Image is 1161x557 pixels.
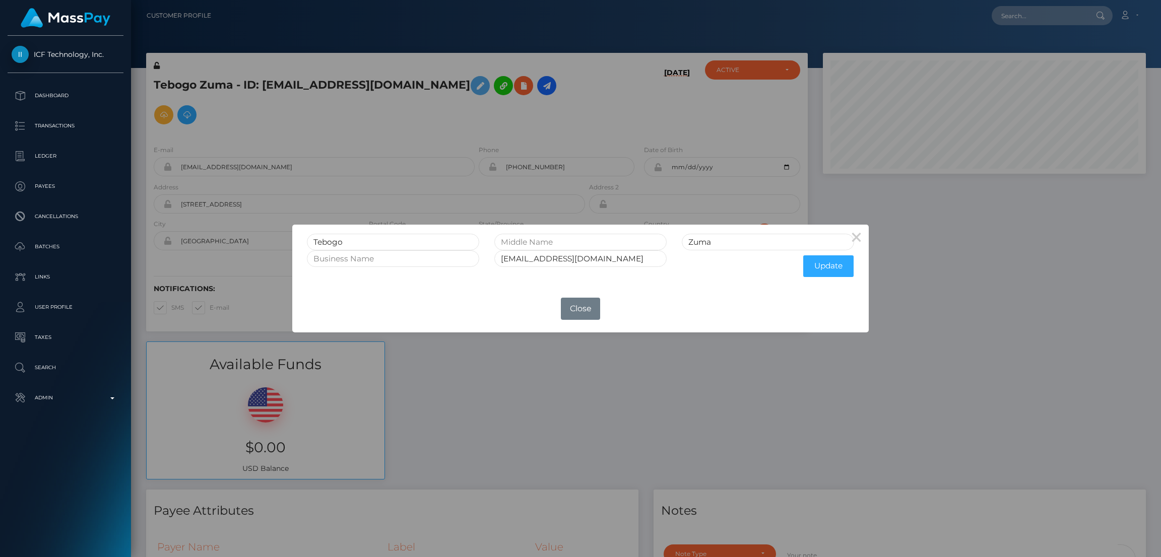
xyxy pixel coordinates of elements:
p: Batches [12,239,119,254]
img: MassPay Logo [21,8,110,28]
button: Update [803,255,854,277]
p: Search [12,360,119,375]
p: Links [12,269,119,285]
p: Dashboard [12,88,119,103]
input: First Name [307,234,479,250]
button: Close [561,298,600,320]
p: Payees [12,179,119,194]
p: Taxes [12,330,119,345]
p: Cancellations [12,209,119,224]
img: ICF Technology, Inc. [12,46,29,63]
p: Ledger [12,149,119,164]
input: Last Name [682,234,854,250]
input: Internal User Id [494,250,667,267]
p: Admin [12,390,119,405]
p: Transactions [12,118,119,133]
button: Close this dialog [845,225,869,249]
span: ICF Technology, Inc. [8,50,123,59]
p: User Profile [12,300,119,315]
input: Business Name [307,250,479,267]
input: Middle Name [494,234,667,250]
